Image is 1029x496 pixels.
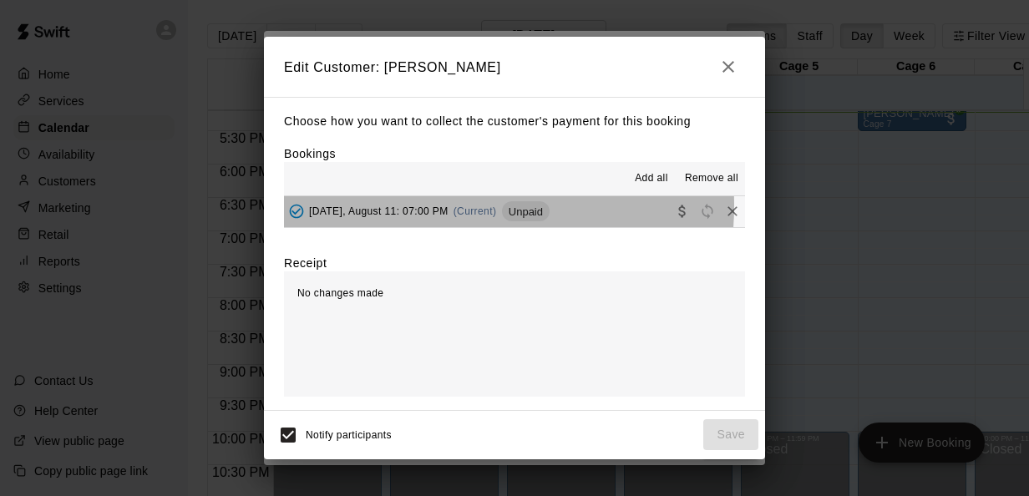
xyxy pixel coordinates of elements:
[685,170,738,187] span: Remove all
[502,205,550,218] span: Unpaid
[284,196,745,227] button: Added - Collect Payment[DATE], August 11: 07:00 PM(Current)UnpaidCollect paymentRescheduleRemove
[309,205,449,217] span: [DATE], August 11: 07:00 PM
[264,37,765,97] h2: Edit Customer: [PERSON_NAME]
[454,205,497,217] span: (Current)
[720,205,745,217] span: Remove
[284,199,309,224] button: Added - Collect Payment
[297,287,383,299] span: No changes made
[284,147,336,160] label: Bookings
[695,205,720,217] span: Reschedule
[635,170,668,187] span: Add all
[306,429,392,441] span: Notify participants
[625,165,678,192] button: Add all
[670,205,695,217] span: Collect payment
[284,111,745,132] p: Choose how you want to collect the customer's payment for this booking
[678,165,745,192] button: Remove all
[284,255,327,271] label: Receipt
